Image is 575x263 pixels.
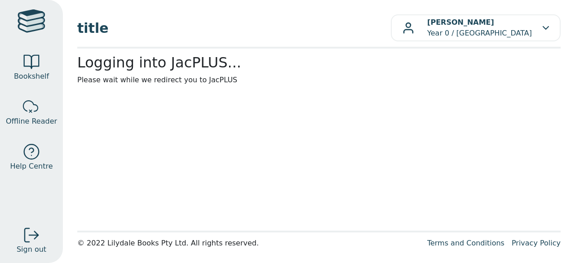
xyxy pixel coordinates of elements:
[512,239,561,247] a: Privacy Policy
[10,161,53,172] span: Help Centre
[17,244,46,255] span: Sign out
[77,75,561,85] p: Please wait while we redirect you to JacPLUS
[6,116,57,127] span: Offline Reader
[77,18,391,38] span: title
[77,54,561,71] h2: Logging into JacPLUS...
[427,18,494,27] b: [PERSON_NAME]
[77,238,420,249] div: © 2022 Lilydale Books Pty Ltd. All rights reserved.
[14,71,49,82] span: Bookshelf
[427,17,532,39] p: Year 0 / [GEOGRAPHIC_DATA]
[391,14,561,41] button: [PERSON_NAME]Year 0 / [GEOGRAPHIC_DATA]
[427,239,504,247] a: Terms and Conditions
